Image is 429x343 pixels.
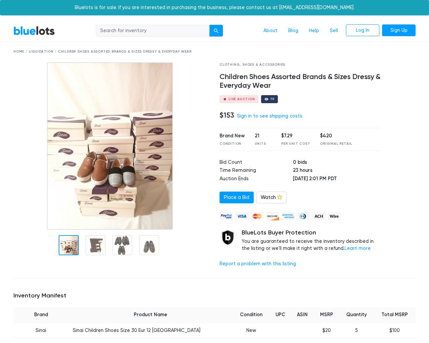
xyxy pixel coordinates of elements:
a: Report a problem with this listing [220,261,296,267]
div: You are guaranteed to receive the inventory described in the listing or we'll make it right with ... [242,229,381,252]
img: mastercard-42073d1d8d11d6635de4c079ffdb20a4f30a903dc55d1612383a1b395dd17f39.png [250,212,264,220]
td: Sinai [13,323,69,338]
a: Blog [283,24,304,37]
div: $7.29 [281,132,310,140]
div: Home / Liquidation / Children Shoes Assorted Brands & Sizes Dressy & Everyday Wear [13,49,416,54]
img: paypal_credit-80455e56f6e1299e8d57f40c0dcee7b8cd4ae79b9eccbfc37e2480457ba36de9.png [220,212,233,220]
td: Auction Ends [220,175,293,184]
div: 79 [270,97,275,101]
a: Log In [346,24,379,37]
a: Place a Bid [220,192,254,204]
img: visa-79caf175f036a155110d1892330093d4c38f53c55c9ec9e2c3a54a56571784bb.png [235,212,248,220]
td: 0 bids [293,159,381,167]
th: MSRP [314,307,339,323]
img: 6b25747d-1fe9-4c8d-a8ef-a6d32405f110-1732636781.jpg [47,62,173,230]
td: $20 [314,323,339,338]
th: ASIN [291,307,314,323]
td: Bid Count [220,159,293,167]
a: BlueLots [13,26,55,36]
h5: BlueLots Buyer Protection [242,229,381,236]
img: ach-b7992fed28a4f97f893c574229be66187b9afb3f1a8d16a4691d3d3140a8ab00.png [312,212,325,220]
div: $420 [320,132,352,140]
img: american_express-ae2a9f97a040b4b41f6397f7637041a5861d5f99d0716c09922aba4e24c8547d.png [281,212,295,220]
img: buyer_protection_shield-3b65640a83011c7d3ede35a8e5a80bfdfaa6a97447f0071c1475b91a4b0b3d01.png [220,229,236,246]
th: Total MSRP [374,307,416,323]
div: Condition [220,141,245,146]
th: Product Name [69,307,233,323]
a: Help [304,24,324,37]
th: Quantity [340,307,374,323]
td: Sinai Children Shoes Size 30 Eur 12 [GEOGRAPHIC_DATA] [69,323,233,338]
a: Watch [256,192,287,204]
a: Learn more [345,246,371,251]
div: Per Unit Cost [281,141,310,146]
td: New [233,323,269,338]
img: discover-82be18ecfda2d062aad2762c1ca80e2d36a4073d45c9e0ffae68cd515fbd3d32.png [266,212,279,220]
th: UPC [270,307,291,323]
h4: Children Shoes Assorted Brands & Sizes Dressy & Everyday Wear [220,73,381,90]
div: Units [255,141,271,146]
a: Sign Up [382,24,416,37]
td: Time Remaining [220,167,293,175]
h4: $153 [220,111,234,120]
a: Sign in to see shipping costs [237,113,302,119]
img: diners_club-c48f30131b33b1bb0e5d0e2dbd43a8bea4cb12cb2961413e2f4250e06c020426.png [297,212,310,220]
th: Brand [13,307,69,323]
div: 21 [255,132,271,140]
td: 5 [340,323,374,338]
a: About [258,24,283,37]
h5: Inventory Manifest [13,292,416,299]
div: Brand New [220,132,245,140]
a: Sell [324,24,343,37]
td: [DATE] 2:01 PM PDT [293,175,381,184]
td: $100 [374,323,416,338]
div: Original Retail [320,141,352,146]
td: 23 hours [293,167,381,175]
img: wire-908396882fe19aaaffefbd8e17b12f2f29708bd78693273c0e28e3a24408487f.png [327,212,341,220]
div: Live Auction [229,97,255,101]
div: Clothing, Shoes & Accessories [220,62,381,67]
th: Condition [233,307,269,323]
input: Search for inventory [96,25,210,37]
